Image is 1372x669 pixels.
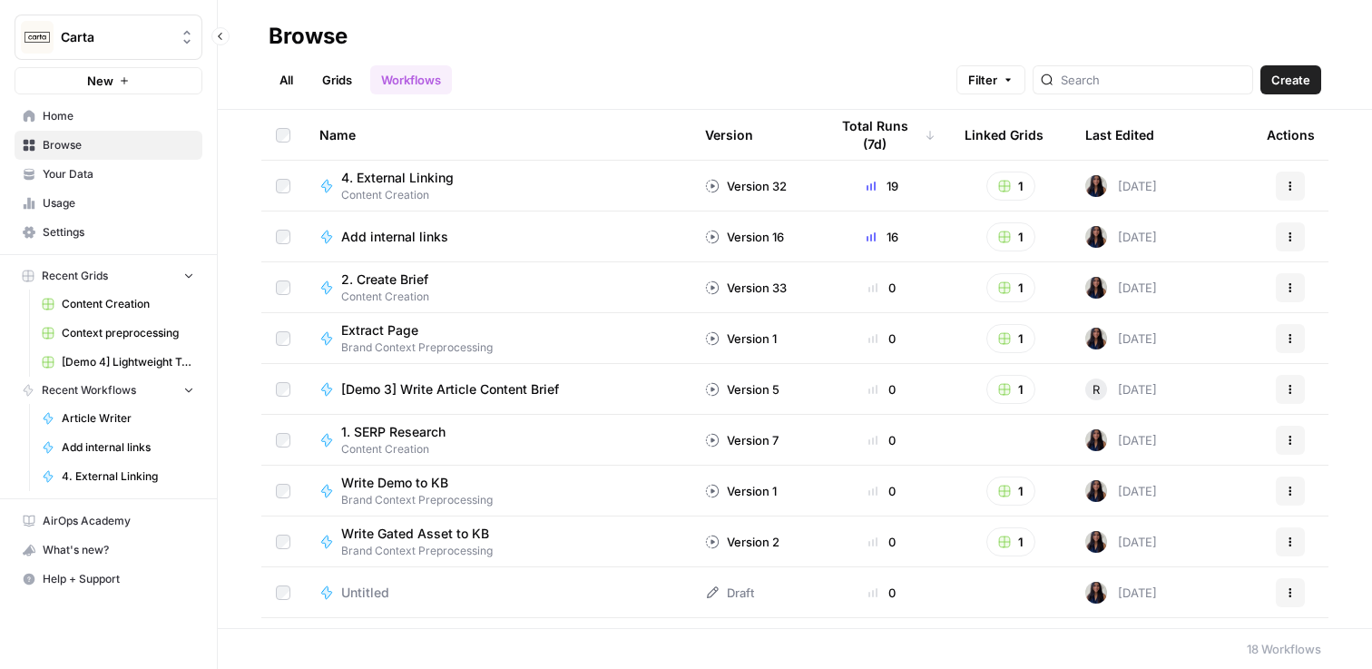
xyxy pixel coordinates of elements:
div: [DATE] [1085,328,1157,349]
a: Write Gated Asset to KBBrand Context Preprocessing [319,525,676,559]
span: R [1093,380,1100,398]
a: Grids [311,65,363,94]
span: Content Creation [62,296,194,312]
div: 0 [828,279,936,297]
a: Article Writer [34,404,202,433]
span: Carta [61,28,171,46]
div: Actions [1267,110,1315,160]
div: Total Runs (7d) [828,110,936,160]
button: Recent Grids [15,262,202,290]
span: Context preprocessing [62,325,194,341]
span: Recent Grids [42,268,108,284]
a: Add internal links [319,228,676,246]
span: Article Writer [62,410,194,427]
span: Add internal links [341,228,448,246]
img: Carta Logo [21,21,54,54]
div: Version 16 [705,228,784,246]
a: Add internal links [34,433,202,462]
a: Settings [15,218,202,247]
button: 1 [986,222,1035,251]
div: 0 [828,330,936,348]
div: Name [319,110,676,160]
button: 1 [986,477,1035,506]
span: Untitled [341,626,415,644]
span: Settings [43,224,194,241]
button: 1 [986,273,1035,302]
div: 0 [828,533,936,551]
button: What's new? [15,536,202,565]
span: [Demo 4] Lightweight Topic Prioritization Grid [62,354,194,370]
a: AirOps Academy [15,507,202,536]
a: Your Data [15,160,202,189]
div: [DATE] [1085,480,1157,502]
span: Create [1271,71,1310,89]
a: All [269,65,304,94]
div: 19 [828,177,936,195]
input: Search [1061,71,1245,89]
img: rox323kbkgutb4wcij4krxobkpon [1085,226,1107,248]
div: [DATE] [1085,175,1157,197]
span: Untitled [341,584,389,602]
img: rox323kbkgutb4wcij4krxobkpon [1085,531,1107,553]
div: Version [705,110,753,160]
span: 4. External Linking [341,169,454,187]
div: Browse [269,22,348,51]
div: [DATE] [1085,379,1157,400]
div: 18 Workflows [1247,640,1321,658]
span: AirOps Academy [43,513,194,529]
span: 4. External Linking [62,468,194,485]
span: Add internal links [62,439,194,456]
div: Version 33 [705,279,787,297]
span: Filter [968,71,997,89]
div: 0 [828,380,936,398]
button: 1 [986,324,1035,353]
button: Help + Support [15,565,202,594]
span: Content Creation [341,187,468,203]
div: [DATE] [1085,531,1157,553]
span: Recent Workflows [42,382,136,398]
div: What's new? [15,536,201,564]
a: Extract PageBrand Context Preprocessing [319,321,676,356]
div: Version 5 [705,380,779,398]
div: 0 [828,482,936,500]
div: [DATE] [1085,429,1157,451]
div: Version 32 [705,177,787,195]
div: Linked Grids [965,110,1044,160]
a: 4. External Linking [34,462,202,491]
div: Version 1 [705,482,777,500]
span: Your Data [43,166,194,182]
a: 2. Create BriefContent Creation [319,271,676,305]
div: Last Edited [1085,110,1154,160]
span: [Demo 3] Write Article Content Brief [341,380,559,398]
a: [Demo 4] Lightweight Topic Prioritization Grid [34,348,202,377]
span: Write Demo to KB [341,474,478,492]
a: UntitledContent Creation [319,626,676,661]
div: 0 [828,584,936,602]
a: [Demo 3] Write Article Content Brief [319,380,676,398]
button: Workspace: Carta [15,15,202,60]
a: Usage [15,189,202,218]
div: 0 [828,431,936,449]
div: Draft [705,584,754,602]
span: Browse [43,137,194,153]
img: rox323kbkgutb4wcij4krxobkpon [1085,175,1107,197]
div: Version 1 [705,330,777,348]
span: Extract Page [341,321,478,339]
a: 1. SERP ResearchContent Creation [319,423,676,457]
img: rox323kbkgutb4wcij4krxobkpon [1085,582,1107,604]
img: rox323kbkgutb4wcij4krxobkpon [1085,480,1107,502]
button: 1 [986,375,1035,404]
span: Brand Context Preprocessing [341,543,504,559]
a: Context preprocessing [34,319,202,348]
img: rox323kbkgutb4wcij4krxobkpon [1085,277,1107,299]
span: Content Creation [341,441,460,457]
div: [DATE] [1085,226,1157,248]
a: Untitled [319,584,676,602]
img: rox323kbkgutb4wcij4krxobkpon [1085,429,1107,451]
span: 1. SERP Research [341,423,446,441]
div: [DATE] [1085,582,1157,604]
a: Home [15,102,202,131]
span: 2. Create Brief [341,271,428,289]
button: New [15,67,202,94]
button: 1 [986,172,1035,201]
